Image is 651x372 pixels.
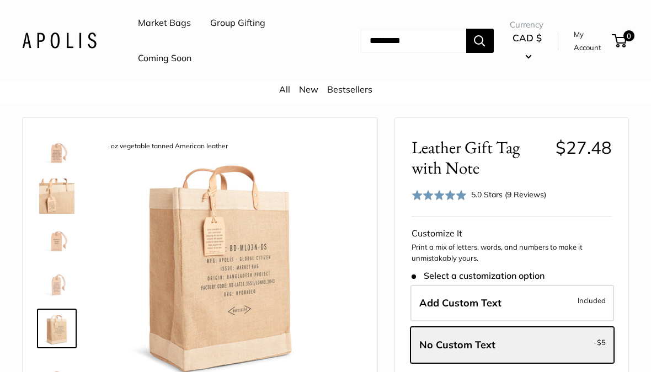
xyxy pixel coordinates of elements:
a: description_Here are a couple ideas for what to personalize this gift tag for... [37,220,77,260]
div: 5.0 Stars (9 Reviews) [471,188,546,201]
span: CAD $ [513,32,542,44]
a: My Account [574,28,608,55]
div: 5.0 Stars (9 Reviews) [412,187,546,203]
p: Print a mix of letters, words, and numbers to make it unmistakably yours. [412,242,612,263]
span: Add Custom Text [419,296,501,309]
a: All [279,84,290,95]
a: New [299,84,318,95]
span: - [594,336,606,349]
a: description_5 oz vegetable tanned American leather [37,309,77,348]
span: Included [578,294,606,307]
a: Bestsellers [327,84,372,95]
a: description_Custom printed text with eco-friendly ink [37,265,77,304]
span: Currency [510,17,546,33]
span: Select a customization option [412,271,545,281]
label: Leave Blank [410,327,614,363]
img: description_Here are a couple ideas for what to personalize this gift tag for... [39,223,74,258]
img: Apolis [22,33,97,48]
div: Customize It [412,225,612,242]
a: Group Gifting [210,15,265,31]
a: description_3mm thick, vegetable tanned American leather [37,176,77,216]
span: $27.48 [556,137,612,158]
a: Market Bags [138,15,191,31]
div: 5 oz vegetable tanned American leather [100,139,233,154]
img: description_3mm thick, vegetable tanned American leather [39,179,74,214]
button: CAD $ [510,29,546,64]
img: description_Make it yours with custom printed text [39,134,74,170]
span: $5 [597,338,606,347]
img: description_5 oz vegetable tanned American leather [39,311,74,346]
input: Search... [361,29,466,53]
label: Add Custom Text [410,285,614,321]
a: description_Make it yours with custom printed text [37,132,77,172]
span: 0 [623,30,634,41]
button: Search [466,29,494,53]
a: 0 [613,34,627,47]
span: Leather Gift Tag with Note [412,137,547,178]
img: description_Custom printed text with eco-friendly ink [39,267,74,302]
span: No Custom Text [419,338,495,351]
a: Coming Soon [138,50,191,67]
